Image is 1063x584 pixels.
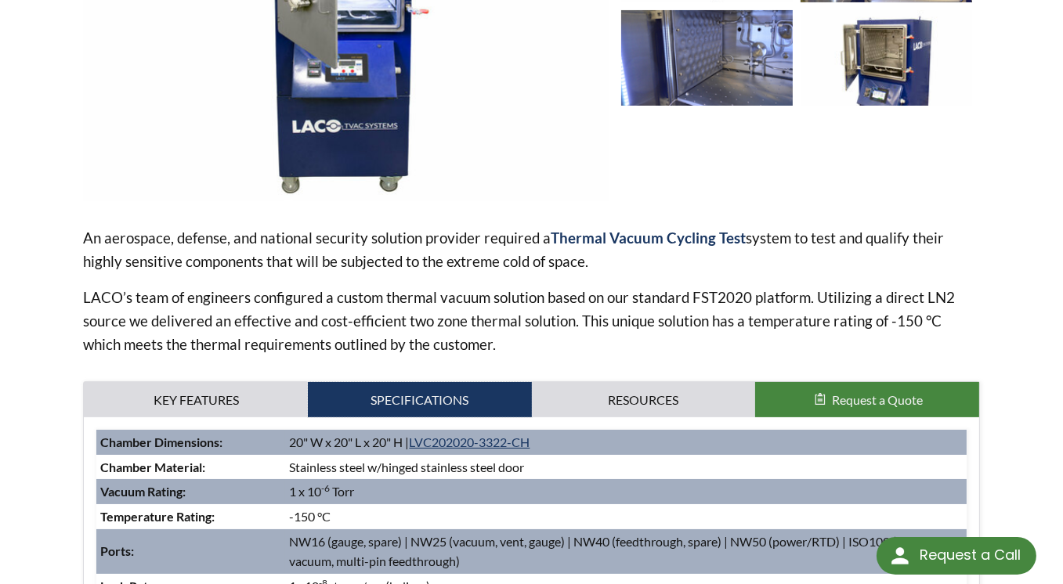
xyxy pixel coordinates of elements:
strong: Temperature Rating [100,509,212,524]
td: : [96,479,285,504]
sup: -6 [321,482,330,494]
strong: Chamber Dimensions [100,434,219,449]
td: NW16 (gauge, spare) | NW25 (vacuum, vent, gauge) | NW40 (feedthrough, spare) | NW50 (power/RTD) |... [285,529,966,574]
td: : [96,529,285,574]
button: Request a Quote [755,382,979,418]
strong: Chamber Material [100,460,202,474]
td: 20" W x 20" L x 20" H | [285,430,966,455]
img: TVCT System, chamber close-up [801,10,972,106]
td: -150 °C [285,504,966,529]
a: LVC202020-3322-CH [409,434,530,449]
div: Request a Call [877,537,1036,575]
span: Request a Quote [832,392,923,407]
a: Key Features [84,382,308,418]
strong: Thermal Vacuum Cycling Test [551,229,746,247]
strong: Vacuum Rating [100,484,183,499]
a: Specifications [308,382,532,418]
p: LACO’s team of engineers configured a custom thermal vacuum solution based on our standard FST202... [83,286,979,356]
td: Stainless steel w/hinged stainless steel door [285,455,966,480]
td: : [96,455,285,480]
td: : [96,504,285,529]
img: Thermal Platen and Shroud, chamber close-up [621,10,793,106]
a: Resources [532,382,756,418]
td: 1 x 10 Torr [285,479,966,504]
div: Request a Call [920,537,1021,573]
td: : [96,430,285,455]
p: An aerospace, defense, and national security solution provider required a system to test and qual... [83,226,979,273]
strong: Ports [100,543,131,558]
img: round button [888,543,913,568]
